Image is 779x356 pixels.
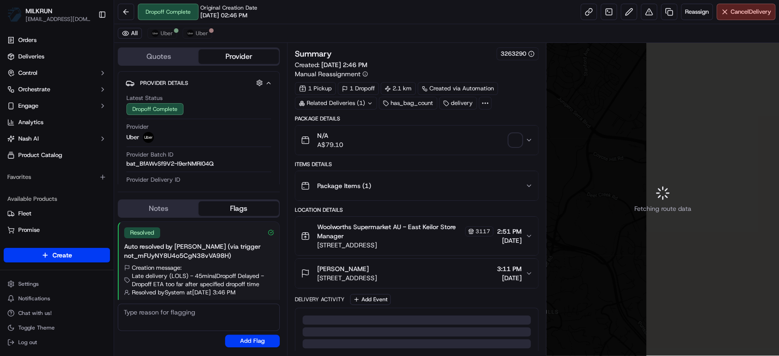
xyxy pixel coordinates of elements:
span: Late delivery (LOLS) - 45mins | Dropoff Delayed - Dropoff ETA too far after specified dropoff time [132,272,274,288]
a: Promise [7,226,106,234]
button: Uber [147,28,177,39]
button: Create [4,248,110,262]
button: Woolworths Supermarket AU - East Keilor Store Manager3117[STREET_ADDRESS]2:51 PM[DATE] [295,217,538,255]
button: N/AA$79.10 [295,126,538,155]
span: 2:51 PM [497,227,522,236]
button: Nash AI [4,131,110,146]
span: [STREET_ADDRESS] [317,241,493,250]
span: Resolved by System [132,288,185,297]
span: Latest Status [126,94,162,102]
img: uber-new-logo.jpeg [143,132,154,143]
div: Related Deliveries (1) [295,97,377,110]
button: Notifications [4,292,110,305]
div: Items Details [295,161,539,168]
button: All [118,28,142,39]
div: Available Products [4,192,110,206]
button: Notes [119,201,199,216]
span: Deliveries [18,52,44,61]
button: 3263290 [501,50,534,58]
button: Log out [4,336,110,349]
button: Add Flag [225,335,280,347]
span: [STREET_ADDRESS] [317,273,377,283]
button: CancelDelivery [716,4,775,20]
button: Package Items (1) [295,171,538,200]
span: Product Catalog [18,151,62,159]
div: has_bag_count [379,97,437,110]
div: 2.1 km [381,82,416,95]
button: [EMAIL_ADDRESS][DOMAIN_NAME] [26,16,91,23]
span: Settings [18,280,39,288]
a: Orders [4,33,110,47]
a: Deliveries [4,49,110,64]
span: A$79.10 [317,140,343,149]
span: Log out [18,339,37,346]
button: Settings [4,277,110,290]
img: uber-new-logo.jpeg [152,30,159,37]
button: Toggle Theme [4,321,110,334]
div: Location Details [295,206,539,214]
span: Package Items ( 1 ) [317,181,371,190]
span: Orchestrate [18,85,50,94]
span: bat_BfAWvSf9V2-I9erNMRI04Q [126,160,214,168]
a: Fleet [7,209,106,218]
button: Add Event [350,294,391,305]
span: Engage [18,102,38,110]
button: Chat with us! [4,307,110,319]
span: MILKRUN [26,6,52,16]
span: Promise [18,226,40,234]
span: [PERSON_NAME] [317,264,369,273]
div: Resolved [124,227,160,238]
span: Uber [161,30,173,37]
span: Provider [126,123,149,131]
img: MILKRUN [7,7,22,22]
h3: Summary [295,50,332,58]
span: [DATE] 02:46 PM [200,11,247,20]
span: Uber [196,30,208,37]
button: Engage [4,99,110,113]
div: Package Details [295,115,539,122]
a: Analytics [4,115,110,130]
button: Promise [4,223,110,237]
span: 3:11 PM [497,264,522,273]
span: Original Creation Date [200,4,257,11]
div: delivery [439,97,477,110]
span: Creation message: [132,264,182,272]
span: [DATE] [497,236,522,245]
span: Control [18,69,37,77]
button: Provider Details [125,75,272,90]
a: Product Catalog [4,148,110,162]
button: Provider [199,49,278,64]
span: Notifications [18,295,50,302]
span: Fetching route data [634,204,691,213]
span: Provider Delivery ID [126,176,180,184]
img: uber-new-logo.jpeg [187,30,194,37]
span: [DATE] [497,273,522,283]
button: Manual Reassignment [295,69,368,79]
span: Reassign [685,8,709,16]
button: Fleet [4,206,110,221]
span: Created: [295,60,367,69]
span: Woolworths Supermarket AU - East Keilor Store Manager [317,222,463,241]
span: Toggle Theme [18,324,55,331]
div: 1 Dropoff [338,82,379,95]
span: 3117 [476,228,490,235]
div: Delivery Activity [295,296,345,303]
span: Manual Reassignment [295,69,361,79]
span: N/A [317,131,343,140]
a: Created via Automation [418,82,498,95]
button: Control [4,66,110,80]
button: Orchestrate [4,82,110,97]
span: Nash AI [18,135,39,143]
span: Fleet [18,209,31,218]
button: Quotes [119,49,199,64]
button: [PERSON_NAME][STREET_ADDRESS]3:11 PM[DATE] [295,259,538,288]
span: Uber [126,133,139,141]
button: Reassign [681,4,713,20]
span: Orders [18,36,37,44]
span: Provider Details [140,79,188,87]
span: Analytics [18,118,43,126]
span: [DATE] 2:46 PM [321,61,367,69]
